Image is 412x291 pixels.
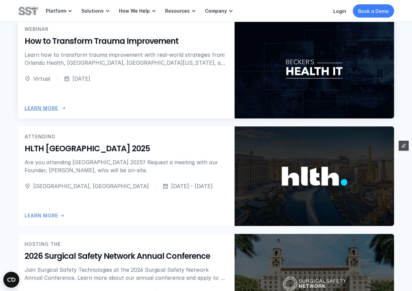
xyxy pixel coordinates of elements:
p: ATTENDING [25,133,55,140]
p: LEARN more [25,212,58,219]
p: How We Help [119,8,150,14]
span: arrow_right_alt [61,106,66,111]
p: Virtual [33,75,50,83]
p: [GEOGRAPHIC_DATA], [GEOGRAPHIC_DATA] [33,182,149,190]
p: [DATE] [72,75,90,83]
p: Company [205,8,227,14]
a: Login [333,8,346,14]
p: Are you attending [GEOGRAPHIC_DATA] 2025? Request a meeting with our Founder, [PERSON_NAME], who ... [25,158,228,174]
p: LEARN more [25,105,58,112]
img: HLTH logo [282,160,347,193]
a: ATTENDINGHLTH [GEOGRAPHIC_DATA] 2025Are you attending [GEOGRAPHIC_DATA] 2025? Request a meeting w... [18,126,394,226]
p: Book a Demo [358,8,389,15]
button: Edit Framer Content [399,141,409,151]
button: Open CMP widget [3,272,19,288]
p: Learn how to transform trauma improvement with real-world strategies from Orlando Health, [GEOGRA... [25,51,228,67]
p: [DATE] - [DATE] [171,182,213,190]
a: WEBINARHow to Transform Trauma ImprovementLearn how to transform trauma improvement with real-wor... [18,19,394,118]
p: HOSTING THE [25,241,61,248]
h5: HLTH [GEOGRAPHIC_DATA] 2025 [25,143,228,155]
img: SST logo [18,5,38,17]
p: WEBINAR [25,26,49,33]
h5: 2026 Surgical Safety Network Annual Conference [25,251,228,262]
p: Solutions [81,8,104,14]
p: Resources [165,8,190,14]
span: arrow_right_alt [59,213,65,218]
a: Book a Demo [353,4,394,18]
p: Platform [46,8,66,14]
h5: How to Transform Trauma Improvement [25,36,228,47]
p: Join Surgical Safety Technologies at the 2026 Surgical Safety Network Annual Conference. Learn mo... [25,266,228,282]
